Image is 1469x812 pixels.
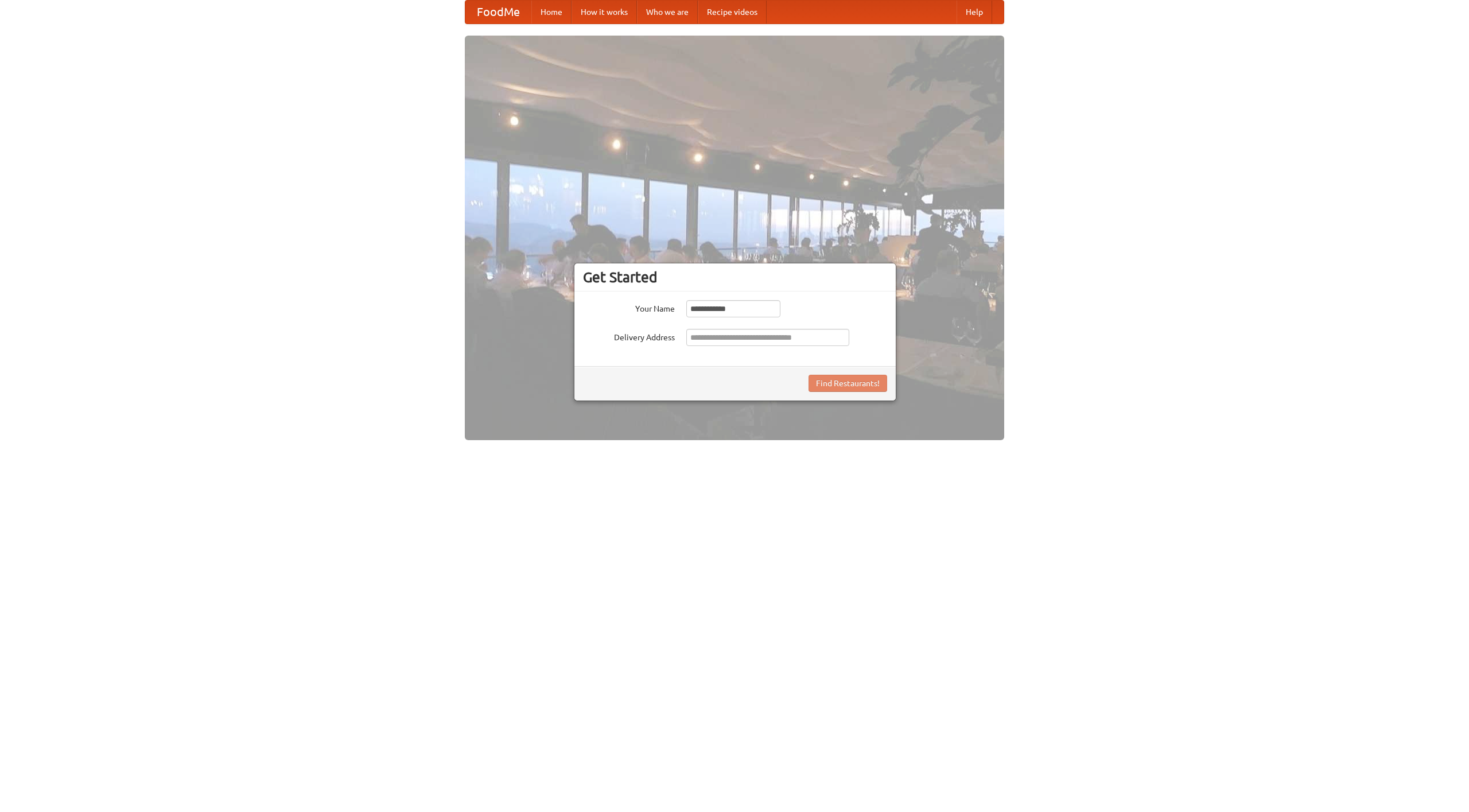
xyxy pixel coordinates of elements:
label: Your Name [583,300,675,314]
a: Help [957,1,992,24]
a: Who we are [637,1,698,24]
button: Find Restaurants! [809,375,887,392]
a: How it works [572,1,637,24]
label: Delivery Address [583,329,675,343]
a: FoodMe [465,1,531,24]
a: Recipe videos [698,1,767,24]
h3: Get Started [583,269,887,286]
a: Home [531,1,572,24]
